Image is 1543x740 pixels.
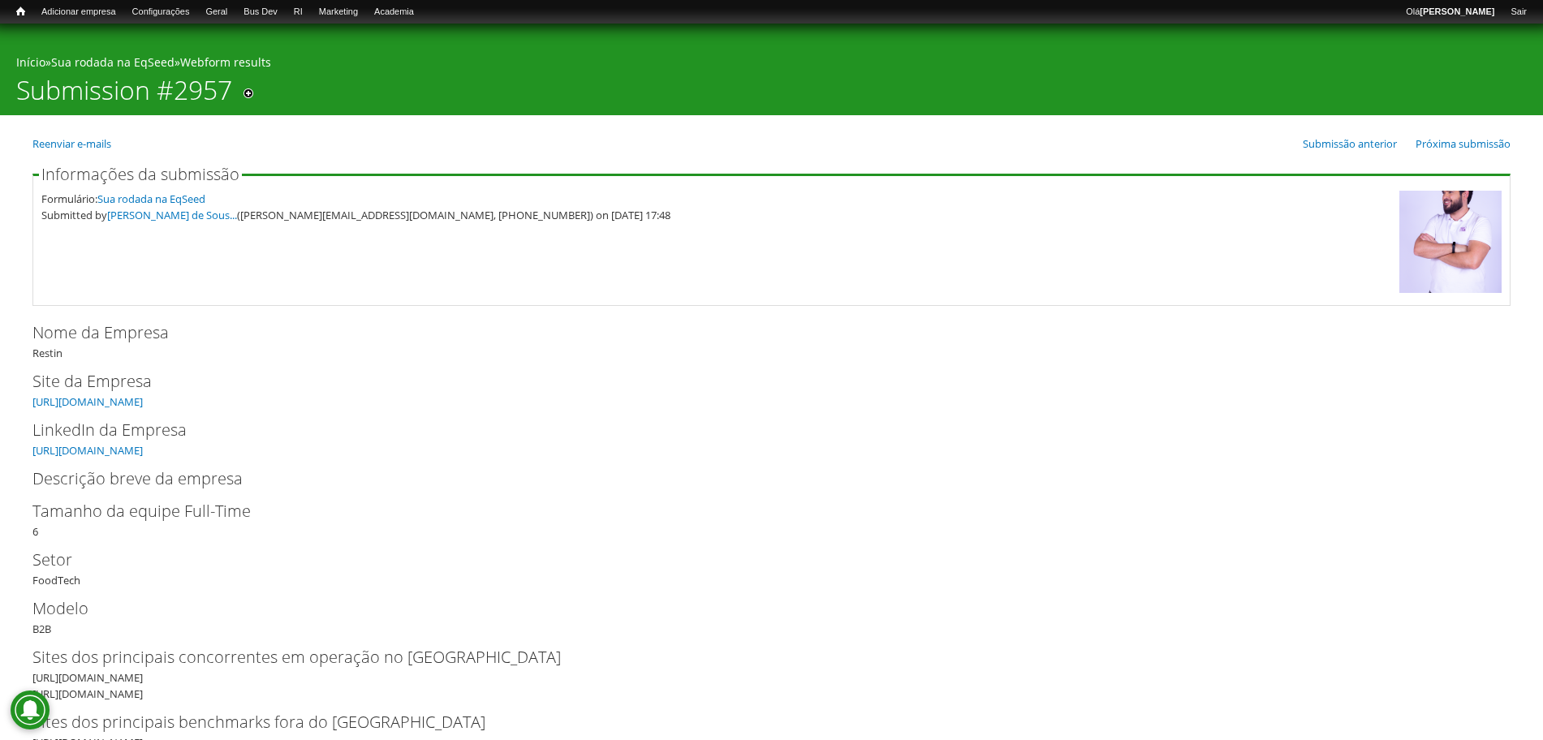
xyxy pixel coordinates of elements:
a: Webform results [180,54,271,70]
a: Bus Dev [235,4,286,20]
div: FoodTech [32,548,1511,588]
div: [URL][DOMAIN_NAME] [URL][DOMAIN_NAME] [32,645,1511,702]
a: [URL][DOMAIN_NAME] [32,443,143,458]
a: [PERSON_NAME] de Sous... [107,208,237,222]
div: » » [16,54,1527,75]
img: Foto de Luciano de Sousa Almeida Barbosa [1399,191,1502,293]
a: [URL][DOMAIN_NAME] [32,394,143,409]
label: LinkedIn da Empresa [32,418,1484,442]
h1: Submission #2957 [16,75,232,115]
label: Modelo [32,596,1484,621]
a: Sua rodada na EqSeed [97,191,205,206]
a: Próxima submissão [1416,136,1511,151]
a: Início [16,54,45,70]
a: Submissão anterior [1303,136,1397,151]
div: B2B [32,596,1511,637]
label: Nome da Empresa [32,321,1484,345]
div: Restin [32,321,1511,361]
a: Adicionar empresa [33,4,124,20]
label: Sites dos principais benchmarks fora do [GEOGRAPHIC_DATA] [32,710,1484,734]
a: Ver perfil do usuário. [1399,282,1502,296]
div: Formulário: [41,191,1391,207]
a: Academia [366,4,422,20]
strong: [PERSON_NAME] [1420,6,1494,16]
div: 6 [32,499,1511,540]
legend: Informações da submissão [39,166,242,183]
label: Setor [32,548,1484,572]
span: Início [16,6,25,17]
a: Reenviar e-mails [32,136,111,151]
div: Submitted by ([PERSON_NAME][EMAIL_ADDRESS][DOMAIN_NAME], [PHONE_NUMBER]) on [DATE] 17:48 [41,207,1391,223]
a: Marketing [311,4,366,20]
a: Início [8,4,33,19]
a: Olá[PERSON_NAME] [1398,4,1502,20]
label: Site da Empresa [32,369,1484,394]
a: Sua rodada na EqSeed [51,54,175,70]
a: RI [286,4,311,20]
label: Sites dos principais concorrentes em operação no [GEOGRAPHIC_DATA] [32,645,1484,669]
label: Descrição breve da empresa [32,467,1484,491]
label: Tamanho da equipe Full-Time [32,499,1484,523]
a: Sair [1502,4,1535,20]
a: Geral [197,4,235,20]
a: Configurações [124,4,198,20]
